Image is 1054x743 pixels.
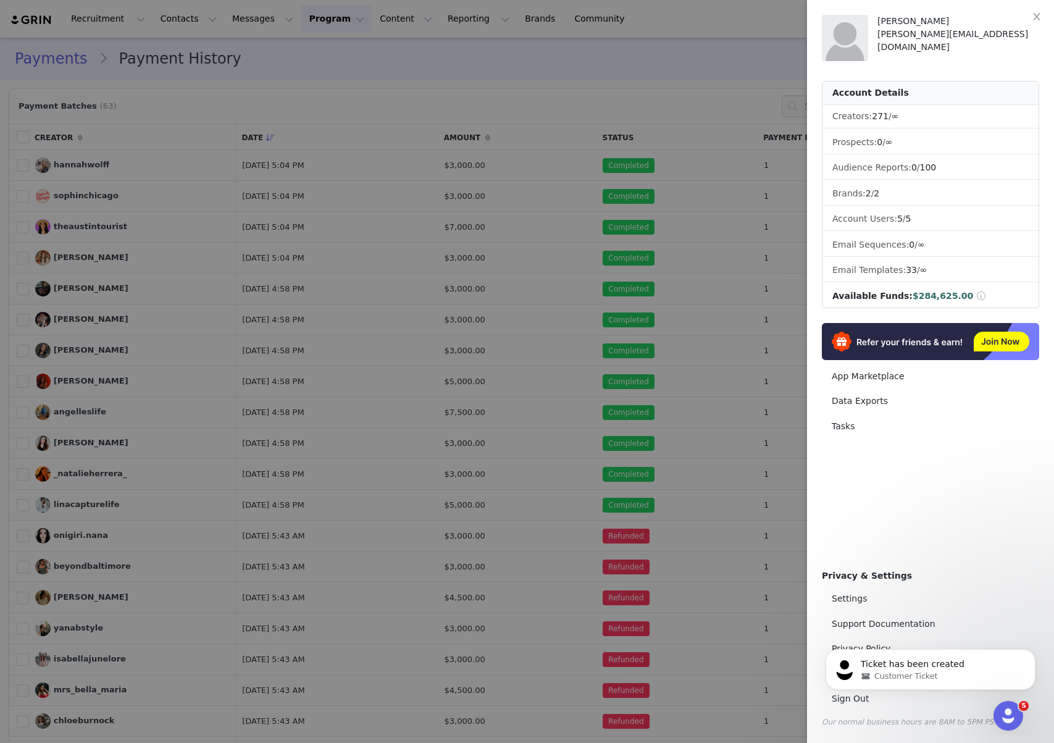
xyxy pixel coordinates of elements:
span: ∞ [918,240,925,250]
li: Brands: [822,182,1039,206]
div: [PERSON_NAME][EMAIL_ADDRESS][DOMAIN_NAME] [877,28,1039,54]
li: Prospects: [822,131,1039,154]
li: Account Users: [822,208,1039,231]
img: placeholder-profile.jpg [822,15,868,61]
span: ∞ [892,111,899,121]
span: ∞ [920,265,927,275]
span: 5 [1019,701,1029,711]
li: Creators: [822,105,1039,128]
a: App Marketplace [822,365,1039,388]
span: $284,625.00 [913,291,973,301]
li: Audience Reports: / [822,156,1039,180]
a: Support Documentation [822,613,1039,636]
span: 0 [909,240,914,250]
span: / [897,214,911,224]
li: Email Templates: [822,259,1039,282]
span: 2 [874,188,879,198]
span: / [906,265,927,275]
iframe: Intercom notifications message [807,623,1054,710]
span: / [872,111,898,121]
span: ∞ [885,137,893,147]
span: Our normal business hours are 8AM to 5PM PST. [822,718,1000,726]
div: Account Details [822,82,1039,105]
i: icon: close [1032,12,1042,22]
img: Refer & Earn [822,323,1039,360]
span: 0 [911,162,917,172]
span: / [909,240,924,250]
a: Data Exports [822,390,1039,413]
span: Available Funds: [832,291,913,301]
span: 0 [877,137,882,147]
iframe: Intercom live chat [993,701,1023,731]
span: 100 [920,162,937,172]
span: Privacy & Settings [822,571,912,581]
div: [PERSON_NAME] [877,15,1039,28]
span: 33 [906,265,917,275]
span: 2 [866,188,871,198]
span: / [877,137,892,147]
li: Email Sequences: [822,233,1039,257]
a: Settings [822,587,1039,610]
span: 5 [897,214,903,224]
span: 271 [872,111,889,121]
span: 5 [906,214,911,224]
span: / [866,188,880,198]
a: Tasks [822,415,1039,438]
